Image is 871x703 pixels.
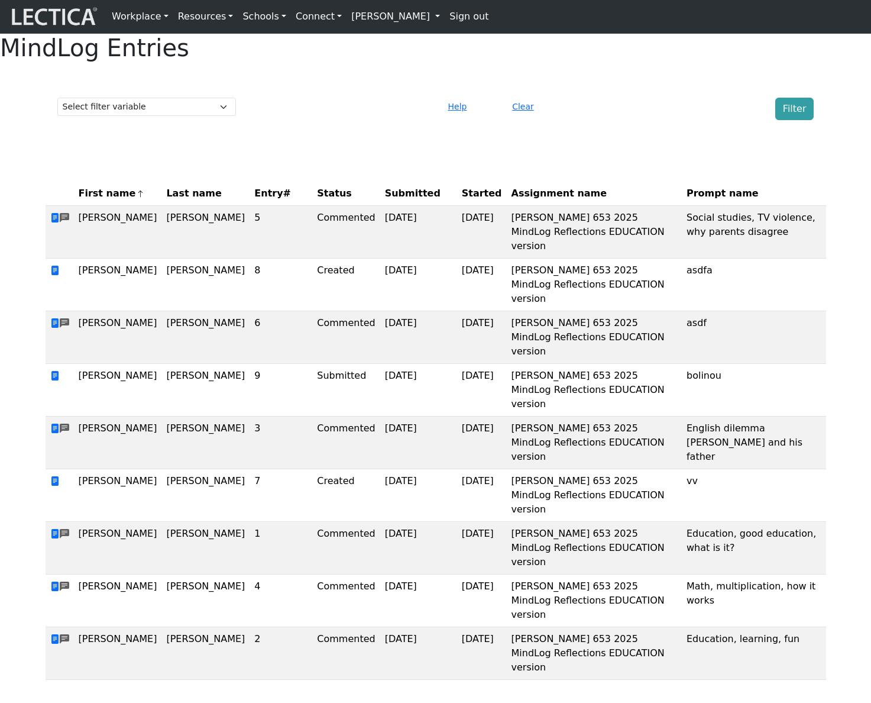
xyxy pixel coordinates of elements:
span: view [50,265,60,276]
th: Started [457,182,507,206]
td: [DATE] [457,259,507,311]
td: [DATE] [457,469,507,522]
span: view [50,318,60,329]
td: Commented [312,206,380,259]
td: [PERSON_NAME] [161,259,250,311]
td: [PERSON_NAME] [161,627,250,680]
td: Education, learning, fun [682,627,826,680]
td: [DATE] [380,206,457,259]
td: [PERSON_NAME] 653 2025 MindLog Reflections EDUCATION version [507,311,682,364]
td: 4 [250,575,312,627]
td: [DATE] [457,364,507,417]
td: 6 [250,311,312,364]
td: [PERSON_NAME] [74,259,162,311]
td: 7 [250,469,312,522]
td: [PERSON_NAME] [74,575,162,627]
button: Help [443,98,472,116]
a: Sign out [445,5,493,28]
td: Commented [312,627,380,680]
button: Filter [775,98,814,120]
td: [DATE] [457,311,507,364]
td: 5 [250,206,312,259]
a: Workplace [107,5,173,28]
td: [PERSON_NAME] [161,417,250,469]
td: [DATE] [380,627,457,680]
td: asdf [682,311,826,364]
td: [PERSON_NAME] 653 2025 MindLog Reflections EDUCATION version [507,575,682,627]
td: English dilemma [PERSON_NAME] and his father [682,417,826,469]
a: [PERSON_NAME] [347,5,445,28]
td: [PERSON_NAME] [161,364,250,417]
td: 2 [250,627,312,680]
td: vv [682,469,826,522]
td: 3 [250,417,312,469]
td: [PERSON_NAME] 653 2025 MindLog Reflections EDUCATION version [507,259,682,311]
td: [PERSON_NAME] 653 2025 MindLog Reflections EDUCATION version [507,522,682,575]
td: [PERSON_NAME] [74,522,162,575]
td: [DATE] [380,364,457,417]
td: [DATE] [380,417,457,469]
td: [PERSON_NAME] 653 2025 MindLog Reflections EDUCATION version [507,206,682,259]
a: Resources [173,5,238,28]
span: comments [60,422,69,436]
span: view [50,423,60,434]
span: view [50,212,60,224]
td: Math, multiplication, how it works [682,575,826,627]
span: view [50,370,60,382]
td: Commented [312,417,380,469]
td: [PERSON_NAME] [161,469,250,522]
a: Help [443,101,472,112]
td: Created [312,469,380,522]
button: Clear [507,98,539,116]
td: [PERSON_NAME] [161,522,250,575]
span: Submitted [385,186,441,201]
td: [DATE] [457,627,507,680]
td: Commented [312,575,380,627]
td: [DATE] [380,311,457,364]
td: [DATE] [380,522,457,575]
td: [PERSON_NAME] [74,627,162,680]
span: First name [79,186,145,201]
span: view [50,581,60,592]
td: [PERSON_NAME] [161,575,250,627]
span: comments [60,633,69,647]
span: view [50,634,60,645]
td: [PERSON_NAME] [74,206,162,259]
span: view [50,528,60,540]
td: 8 [250,259,312,311]
span: comments [60,317,69,331]
td: [DATE] [457,206,507,259]
td: 1 [250,522,312,575]
td: [PERSON_NAME] [161,206,250,259]
td: [DATE] [457,575,507,627]
td: 9 [250,364,312,417]
td: [PERSON_NAME] [74,311,162,364]
td: bolinou [682,364,826,417]
td: [PERSON_NAME] [74,364,162,417]
td: [PERSON_NAME] 653 2025 MindLog Reflections EDUCATION version [507,469,682,522]
td: Social studies, TV violence, why parents disagree [682,206,826,259]
td: [DATE] [380,575,457,627]
td: Created [312,259,380,311]
td: [PERSON_NAME] [74,469,162,522]
img: lecticalive [9,5,98,28]
span: Assignment name [511,186,607,201]
td: [PERSON_NAME] [161,311,250,364]
td: [PERSON_NAME] 653 2025 MindLog Reflections EDUCATION version [507,364,682,417]
span: comments [60,527,69,541]
td: [PERSON_NAME] 653 2025 MindLog Reflections EDUCATION version [507,627,682,680]
th: Last name [161,182,250,206]
td: [DATE] [457,522,507,575]
span: Prompt name [687,186,759,201]
span: view [50,476,60,487]
td: Commented [312,522,380,575]
td: Commented [312,311,380,364]
span: Status [317,186,352,201]
td: Education, good education, what is it? [682,522,826,575]
td: asdfa [682,259,826,311]
a: Connect [291,5,347,28]
td: [DATE] [457,417,507,469]
td: [DATE] [380,469,457,522]
td: [PERSON_NAME] [74,417,162,469]
td: [PERSON_NAME] 653 2025 MindLog Reflections EDUCATION version [507,417,682,469]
